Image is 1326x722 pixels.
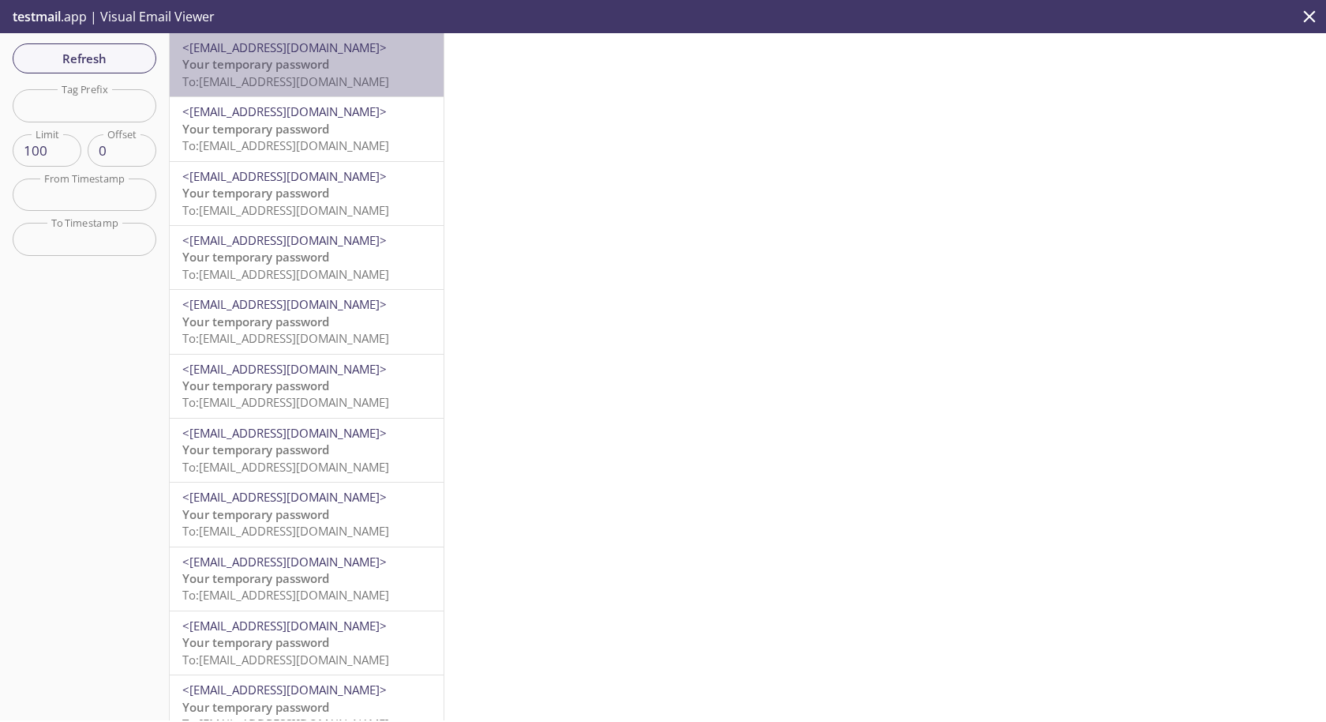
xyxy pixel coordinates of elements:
span: <[EMAIL_ADDRESS][DOMAIN_NAME]> [182,296,387,312]
span: To: [EMAIL_ADDRESS][DOMAIN_NAME] [182,73,389,89]
span: Your temporary password [182,185,329,201]
span: Your temporary password [182,570,329,586]
button: Refresh [13,43,156,73]
span: Your temporary password [182,442,329,457]
span: To: [EMAIL_ADDRESS][DOMAIN_NAME] [182,266,389,282]
div: <[EMAIL_ADDRESS][DOMAIN_NAME]>Your temporary passwordTo:[EMAIL_ADDRESS][DOMAIN_NAME] [170,290,444,353]
span: Refresh [25,48,144,69]
div: <[EMAIL_ADDRESS][DOMAIN_NAME]>Your temporary passwordTo:[EMAIL_ADDRESS][DOMAIN_NAME] [170,355,444,418]
span: To: [EMAIL_ADDRESS][DOMAIN_NAME] [182,523,389,539]
div: <[EMAIL_ADDRESS][DOMAIN_NAME]>Your temporary passwordTo:[EMAIL_ADDRESS][DOMAIN_NAME] [170,97,444,160]
span: Your temporary password [182,634,329,650]
div: <[EMAIL_ADDRESS][DOMAIN_NAME]>Your temporary passwordTo:[EMAIL_ADDRESS][DOMAIN_NAME] [170,547,444,611]
span: <[EMAIL_ADDRESS][DOMAIN_NAME]> [182,168,387,184]
span: <[EMAIL_ADDRESS][DOMAIN_NAME]> [182,554,387,570]
span: To: [EMAIL_ADDRESS][DOMAIN_NAME] [182,330,389,346]
span: <[EMAIL_ADDRESS][DOMAIN_NAME]> [182,103,387,119]
div: <[EMAIL_ADDRESS][DOMAIN_NAME]>Your temporary passwordTo:[EMAIL_ADDRESS][DOMAIN_NAME] [170,226,444,289]
span: To: [EMAIL_ADDRESS][DOMAIN_NAME] [182,652,389,667]
div: <[EMAIL_ADDRESS][DOMAIN_NAME]>Your temporary passwordTo:[EMAIL_ADDRESS][DOMAIN_NAME] [170,419,444,482]
span: To: [EMAIL_ADDRESS][DOMAIN_NAME] [182,459,389,475]
span: To: [EMAIL_ADDRESS][DOMAIN_NAME] [182,587,389,603]
span: <[EMAIL_ADDRESS][DOMAIN_NAME]> [182,682,387,698]
span: Your temporary password [182,314,329,329]
span: <[EMAIL_ADDRESS][DOMAIN_NAME]> [182,489,387,505]
span: <[EMAIL_ADDRESS][DOMAIN_NAME]> [182,39,387,55]
div: <[EMAIL_ADDRESS][DOMAIN_NAME]>Your temporary passwordTo:[EMAIL_ADDRESS][DOMAIN_NAME] [170,483,444,546]
span: <[EMAIL_ADDRESS][DOMAIN_NAME]> [182,232,387,248]
span: To: [EMAIL_ADDRESS][DOMAIN_NAME] [182,202,389,218]
div: <[EMAIL_ADDRESS][DOMAIN_NAME]>Your temporary passwordTo:[EMAIL_ADDRESS][DOMAIN_NAME] [170,611,444,675]
span: <[EMAIL_ADDRESS][DOMAIN_NAME]> [182,361,387,377]
span: Your temporary password [182,249,329,265]
span: Your temporary password [182,506,329,522]
div: <[EMAIL_ADDRESS][DOMAIN_NAME]>Your temporary passwordTo:[EMAIL_ADDRESS][DOMAIN_NAME] [170,33,444,96]
span: <[EMAIL_ADDRESS][DOMAIN_NAME]> [182,618,387,634]
span: <[EMAIL_ADDRESS][DOMAIN_NAME]> [182,425,387,441]
span: Your temporary password [182,699,329,715]
span: To: [EMAIL_ADDRESS][DOMAIN_NAME] [182,394,389,410]
span: To: [EMAIL_ADDRESS][DOMAIN_NAME] [182,137,389,153]
span: Your temporary password [182,56,329,72]
div: <[EMAIL_ADDRESS][DOMAIN_NAME]>Your temporary passwordTo:[EMAIL_ADDRESS][DOMAIN_NAME] [170,162,444,225]
span: testmail [13,8,61,25]
span: Your temporary password [182,378,329,393]
span: Your temporary password [182,121,329,137]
